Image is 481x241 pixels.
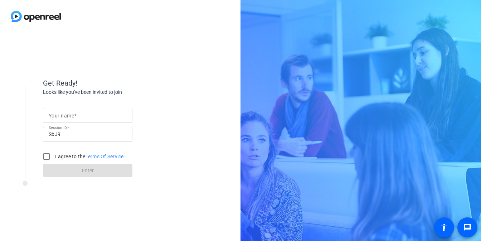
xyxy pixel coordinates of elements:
div: Looks like you've been invited to join [43,88,186,96]
mat-label: Session ID [49,125,67,130]
div: Get Ready! [43,78,186,88]
a: Terms Of Service [86,154,124,159]
label: I agree to the [54,153,124,160]
mat-icon: message [463,223,472,232]
mat-icon: accessibility [440,223,448,232]
mat-label: Your name [49,113,74,119]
